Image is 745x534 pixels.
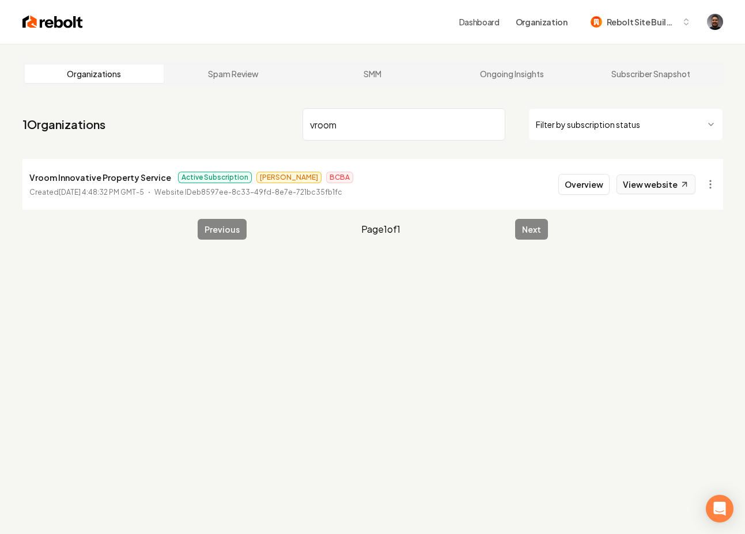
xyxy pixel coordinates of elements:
[442,65,581,83] a: Ongoing Insights
[29,171,171,184] p: Vroom Innovative Property Service
[617,175,695,194] a: View website
[607,16,677,28] span: Rebolt Site Builder
[302,108,505,141] input: Search by name or ID
[22,14,83,30] img: Rebolt Logo
[154,187,342,198] p: Website ID eb8597ee-8c33-49fd-8e7e-721bc35fb1fc
[706,495,733,522] div: Open Intercom Messenger
[22,116,105,132] a: 1Organizations
[178,172,252,183] span: Active Subscription
[509,12,574,32] button: Organization
[581,65,721,83] a: Subscriber Snapshot
[59,188,144,196] time: [DATE] 4:48:32 PM GMT-5
[707,14,723,30] button: Open user button
[707,14,723,30] img: Daniel Humberto Ortega Celis
[459,16,500,28] a: Dashboard
[361,222,400,236] span: Page 1 of 1
[303,65,443,83] a: SMM
[558,174,610,195] button: Overview
[164,65,303,83] a: Spam Review
[25,65,164,83] a: Organizations
[591,16,602,28] img: Rebolt Site Builder
[256,172,322,183] span: [PERSON_NAME]
[29,187,144,198] p: Created
[326,172,353,183] span: BCBA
